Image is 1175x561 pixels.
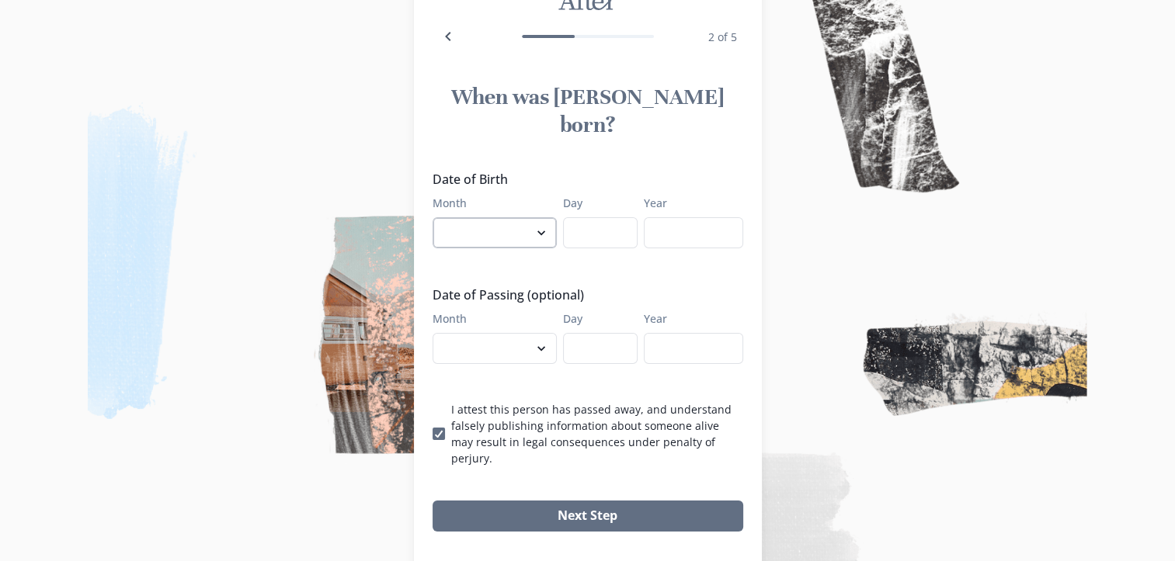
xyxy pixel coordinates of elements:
[563,310,628,327] label: Day
[433,21,464,52] button: Back
[433,286,734,304] legend: Date of Passing (optional)
[433,195,548,211] label: Month
[451,401,743,466] p: I attest this person has passed away, and understand falsely publishing information about someone...
[433,500,743,532] button: Next Step
[644,310,734,327] label: Year
[644,195,734,211] label: Year
[433,83,743,139] h1: When was [PERSON_NAME] born?
[563,195,628,211] label: Day
[433,310,548,327] label: Month
[708,29,737,44] span: 2 of 5
[433,170,734,189] legend: Date of Birth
